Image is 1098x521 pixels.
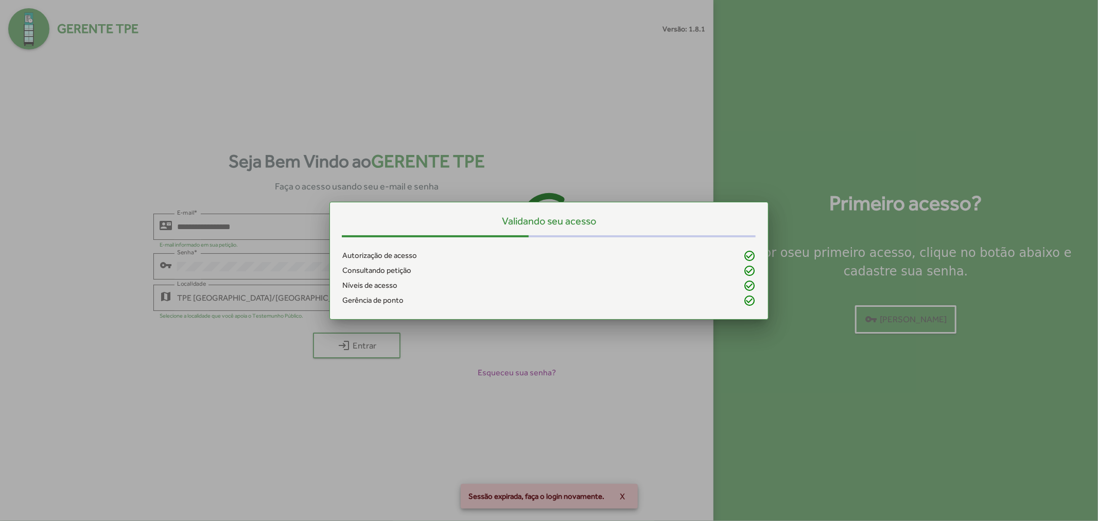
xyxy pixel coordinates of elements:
span: Consultando petição [342,265,411,276]
mat-icon: check_circle_outline [743,294,756,307]
mat-icon: check_circle_outline [743,265,756,277]
h5: Validando seu acesso [342,215,756,227]
mat-icon: check_circle_outline [743,250,756,262]
span: Níveis de acesso [342,280,397,291]
span: Autorização de acesso [342,250,417,262]
mat-icon: check_circle_outline [743,280,756,292]
span: Gerência de ponto [342,294,404,306]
